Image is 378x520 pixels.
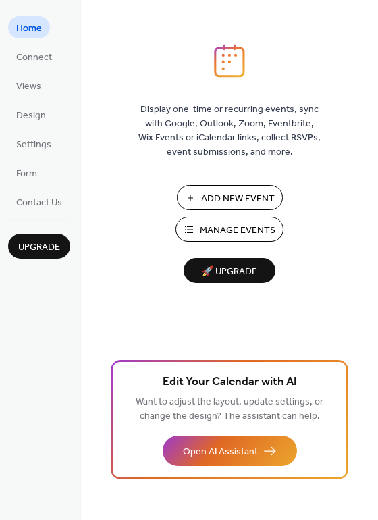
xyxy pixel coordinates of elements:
[16,196,62,210] span: Contact Us
[16,80,41,94] span: Views
[163,436,297,466] button: Open AI Assistant
[138,103,321,159] span: Display one-time or recurring events, sync with Google, Outlook, Zoom, Eventbrite, Wix Events or ...
[18,240,60,255] span: Upgrade
[8,161,45,184] a: Form
[8,45,60,68] a: Connect
[177,185,283,210] button: Add New Event
[192,263,267,281] span: 🚀 Upgrade
[8,234,70,259] button: Upgrade
[200,224,275,238] span: Manage Events
[163,373,297,392] span: Edit Your Calendar with AI
[16,51,52,65] span: Connect
[16,22,42,36] span: Home
[201,192,275,206] span: Add New Event
[8,190,70,213] a: Contact Us
[16,167,37,181] span: Form
[16,138,51,152] span: Settings
[8,74,49,97] a: Views
[8,132,59,155] a: Settings
[184,258,275,283] button: 🚀 Upgrade
[8,103,54,126] a: Design
[16,109,46,123] span: Design
[214,44,245,78] img: logo_icon.svg
[8,16,50,38] a: Home
[175,217,283,242] button: Manage Events
[136,393,323,425] span: Want to adjust the layout, update settings, or change the design? The assistant can help.
[183,445,258,459] span: Open AI Assistant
